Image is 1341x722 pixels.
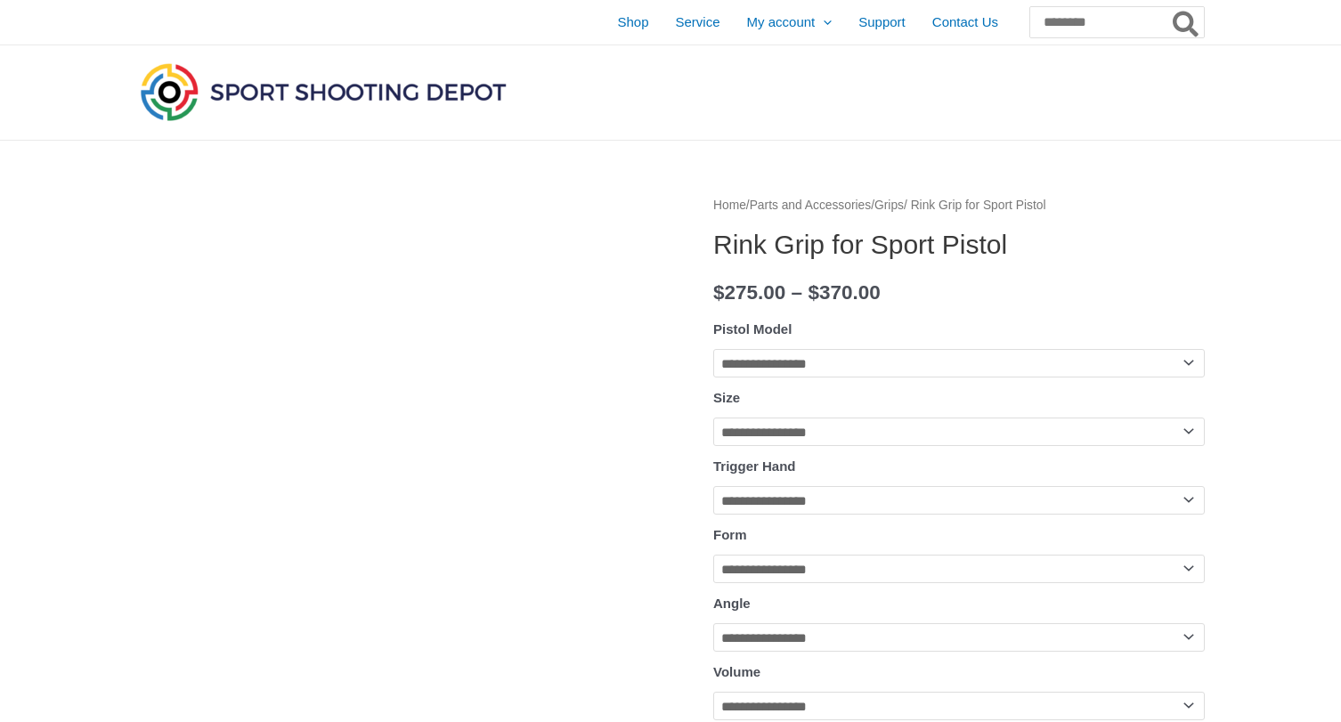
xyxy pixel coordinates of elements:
[792,281,803,304] span: –
[808,281,880,304] bdi: 370.00
[1169,7,1204,37] button: Search
[713,321,792,337] label: Pistol Model
[136,59,510,125] img: Sport Shooting Depot
[713,596,751,611] label: Angle
[713,458,796,474] label: Trigger Hand
[713,281,785,304] bdi: 275.00
[713,199,746,212] a: Home
[713,664,760,679] label: Volume
[874,199,904,212] a: Grips
[713,229,1205,261] h1: Rink Grip for Sport Pistol
[713,281,725,304] span: $
[713,194,1205,217] nav: Breadcrumb
[713,527,747,542] label: Form
[713,390,740,405] label: Size
[808,281,819,304] span: $
[750,199,872,212] a: Parts and Accessories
